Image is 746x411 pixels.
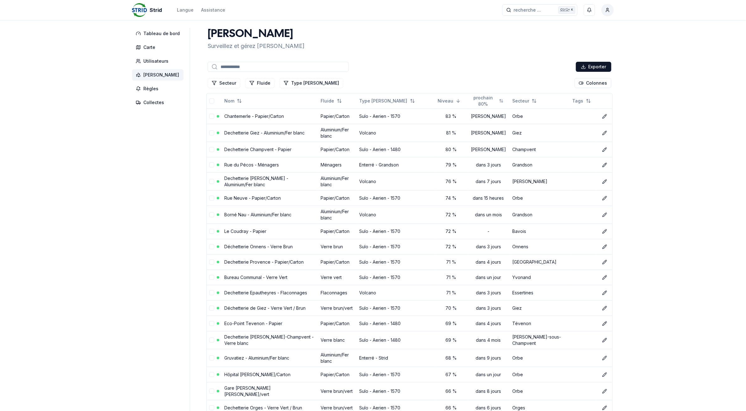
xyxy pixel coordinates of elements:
[318,367,357,382] td: Papier/Carton
[143,30,180,37] span: Tableau de bord
[221,96,246,106] button: Not sorted. Click to sort ascending.
[438,405,465,411] div: 66 %
[510,142,570,157] td: Champvent
[356,96,419,106] button: Not sorted. Click to sort ascending.
[318,254,357,270] td: Papier/Carton
[510,367,570,382] td: Orbe
[209,147,214,152] button: select-row
[132,69,186,81] a: [PERSON_NAME]
[357,157,435,172] td: Enterré - Grandson
[438,371,465,378] div: 67 %
[209,290,214,295] button: select-row
[208,28,305,40] h1: [PERSON_NAME]
[357,285,435,300] td: Volcano
[224,130,305,135] a: Dechetterie Giez - Aluminium/Fer blanc
[357,172,435,190] td: Volcano
[357,382,435,400] td: Sulo - Aerien - 1570
[573,98,583,104] span: Tags
[470,212,507,218] div: dans un mois
[245,78,274,88] button: Filtrer les lignes
[357,124,435,142] td: Volcano
[224,372,290,377] a: Hôpital [PERSON_NAME]/Carton
[438,146,465,153] div: 80 %
[510,331,570,349] td: [PERSON_NAME]-sous-Champvent
[318,172,357,190] td: Aluminium/Fer blanc
[470,305,507,311] div: dans 3 jours
[132,6,164,14] a: Strid
[438,305,465,311] div: 70 %
[512,98,529,104] span: Secteur
[209,389,214,394] button: select-row
[470,113,507,119] div: [PERSON_NAME]
[438,337,465,343] div: 69 %
[360,98,408,104] span: Type [PERSON_NAME]
[209,196,214,201] button: select-row
[470,388,507,394] div: dans 8 jours
[438,274,465,281] div: 71 %
[510,300,570,316] td: Giez
[502,4,578,16] button: recherche ...Ctrl+K
[434,96,465,106] button: Sorted descending. Click to sort ascending.
[132,3,147,18] img: Strid Logo
[470,195,507,201] div: dans 15 heures
[224,334,314,346] a: Dechetterie [PERSON_NAME]-Champvent - Verre blanc
[143,58,168,64] span: Utilisateurs
[224,355,289,361] a: Gruvatiez - Aluminium/Fer blanc
[132,55,186,67] a: Utilisateurs
[143,86,158,92] span: Règles
[510,285,570,300] td: Essertines
[357,254,435,270] td: Sulo - Aerien - 1570
[209,306,214,311] button: select-row
[132,83,186,94] a: Règles
[470,290,507,296] div: dans 3 jours
[438,355,465,361] div: 68 %
[510,270,570,285] td: Yvonand
[209,275,214,280] button: select-row
[357,190,435,206] td: Sulo - Aerien - 1570
[209,114,214,119] button: select-row
[224,212,291,217] a: Borné Nau - Aluminium/Fer blanc
[208,42,305,50] p: Surveillez et gérez [PERSON_NAME]
[321,98,334,104] span: Fluide
[438,244,465,250] div: 72 %
[470,162,507,168] div: dans 3 jours
[318,190,357,206] td: Papier/Carton
[318,331,357,349] td: Verre blanc
[318,206,357,224] td: Aluminium/Fer blanc
[209,405,214,410] button: select-row
[318,124,357,142] td: Aluminium/Fer blanc
[438,98,453,104] span: Niveau
[576,62,611,72] button: Exporter
[470,337,507,343] div: dans 4 mois
[470,244,507,250] div: dans 3 jours
[438,130,465,136] div: 81 %
[224,176,288,187] a: Dechetterie [PERSON_NAME] - Aluminium/Fer blanc
[318,349,357,367] td: Aluminium/Fer blanc
[209,372,214,377] button: select-row
[438,290,465,296] div: 71 %
[224,275,287,280] a: Bureau Communal - Verre Vert
[224,113,284,119] a: Chantemerle - Papier/Carton
[209,338,214,343] button: select-row
[318,224,357,239] td: Papier/Carton
[209,356,214,361] button: select-row
[470,274,507,281] div: dans un jour
[357,331,435,349] td: Sulo - Aerien - 1480
[208,78,240,88] button: Filtrer les lignes
[177,7,194,13] div: Langue
[143,99,164,106] span: Collectes
[470,320,507,327] div: dans 4 jours
[224,385,271,397] a: Gare [PERSON_NAME] [PERSON_NAME]/vert
[514,7,541,13] span: recherche ...
[569,96,595,106] button: Not sorted. Click to sort ascending.
[510,239,570,254] td: Onnens
[209,244,214,249] button: select-row
[224,162,279,167] a: Rue du Pécos - Ménagers
[438,320,465,327] div: 69 %
[510,172,570,190] td: [PERSON_NAME]
[357,270,435,285] td: Sulo - Aerien - 1570
[143,44,155,50] span: Carte
[470,228,507,234] div: -
[438,113,465,119] div: 83 %
[357,316,435,331] td: Sulo - Aerien - 1480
